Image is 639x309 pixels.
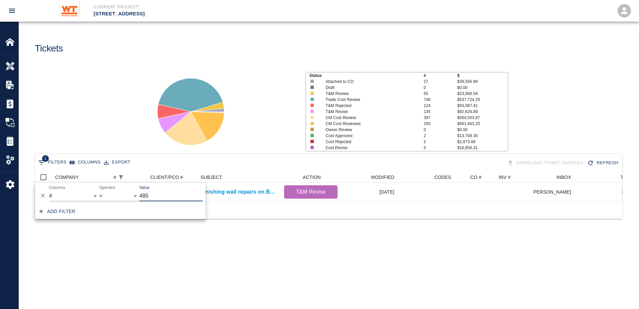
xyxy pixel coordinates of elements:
div: MODIFIED [341,172,398,183]
p: Owner Review [326,127,414,133]
p: T&M Revise [287,188,335,196]
div: # [114,172,116,183]
div: COMPANY [55,172,79,183]
div: # [110,172,147,183]
p: $691,663.25 [457,121,508,127]
p: $0.00 [457,85,508,91]
p: 293 [424,121,458,127]
div: INV # [499,172,511,183]
p: Draft [326,85,414,91]
h1: Tickets [35,43,63,54]
p: $93,087.41 [457,103,508,109]
p: $92,626.89 [457,109,508,115]
p: $13,709.30 [457,133,508,139]
p: T&M Rejected [326,103,414,109]
div: Refresh the list [586,157,621,169]
label: Columns [49,185,65,191]
div: CLIENT/PCO # [150,172,183,183]
div: [DATE] [341,183,398,201]
p: Attached to CO [326,79,414,85]
p: $537,724.25 [457,97,508,103]
iframe: Chat Widget [606,277,639,309]
div: ACTION [303,172,321,183]
p: CM Cost Review [326,115,414,121]
p: 2 [424,139,458,145]
p: 124 [424,103,458,109]
input: Filter value [139,191,203,201]
div: CO # [470,172,481,183]
button: Sort [126,173,135,182]
p: $39,556.99 [457,79,508,85]
p: $0.00 [457,127,508,133]
p: 27 [424,79,458,85]
p: CM Cost Reviewed [326,121,414,127]
div: TOTAL [620,172,635,183]
a: Finishing wall repairs on B1 due to damage by others. [201,188,277,196]
p: $0.00 [622,188,635,196]
p: Status [309,73,424,79]
button: Delete [38,191,48,201]
div: COMPANY [52,172,110,183]
div: SUBJECT [197,172,281,183]
p: 135 [424,109,458,115]
img: Whiting-Turner [59,1,80,20]
p: Cost Rejected [326,139,414,145]
p: 55 [424,91,458,97]
div: CODES [398,172,455,183]
div: [PERSON_NAME] [534,183,574,201]
p: $23,568.54 [457,91,508,97]
div: ACTION [281,172,341,183]
p: Current Project [94,4,356,10]
p: 5 [424,145,458,151]
button: open drawer [4,3,20,19]
button: Select columns [68,157,102,168]
label: Operator [99,185,115,191]
p: # [424,73,458,79]
p: [STREET_ADDRESS] [94,10,356,18]
button: Show filters [116,173,126,182]
button: Show filters [36,157,68,168]
div: Tickets download in groups of 15 [506,157,586,169]
p: Cost Approved [326,133,414,139]
p: T&M Revise [326,109,414,115]
div: CLIENT/PCO # [147,172,197,183]
p: T&M Review [326,91,414,97]
div: INBOX [534,172,574,183]
p: 0 [424,127,458,133]
div: CODES [434,172,451,183]
div: 1 active filter [116,173,126,182]
div: INV # [495,172,534,183]
p: 2 [424,133,458,139]
p: 397 [424,115,458,121]
label: Value [139,185,149,191]
span: 1 [42,155,49,162]
button: Refresh [586,157,621,169]
button: Export [102,157,132,168]
div: TOTAL [574,172,639,183]
div: SUBJECT [201,172,222,183]
p: $594,503.87 [457,115,508,121]
p: Cost Revise [326,145,414,151]
p: $2,873.88 [457,139,508,145]
div: MODIFIED [371,172,394,183]
button: Add filter [36,205,78,218]
p: 0 [424,85,458,91]
p: 748 [424,97,458,103]
p: $18,656.31 [457,145,508,151]
div: CO # [455,172,495,183]
p: $ [457,73,508,79]
p: Trade Cost Review [326,97,414,103]
div: INBOX [556,172,571,183]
